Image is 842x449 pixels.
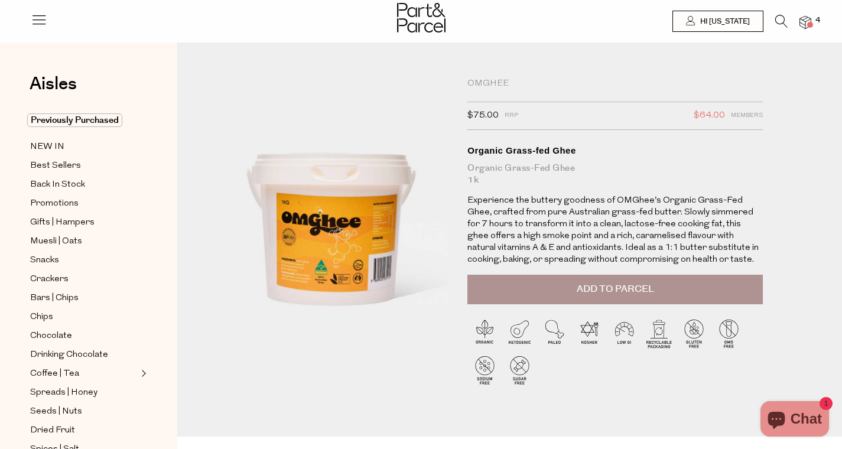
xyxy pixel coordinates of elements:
[30,75,77,105] a: Aisles
[467,195,763,266] p: Experience the buttery goodness of OMGhee’s Organic Grass-Fed Ghee, crafted from pure Australian ...
[30,71,77,97] span: Aisles
[30,139,138,154] a: NEW IN
[30,424,75,438] span: Dried Fruit
[30,253,138,268] a: Snacks
[30,367,79,381] span: Coffee | Tea
[30,235,82,249] span: Muesli | Oats
[502,316,537,351] img: P_P-ICONS-Live_Bec_V11_Ketogenic.svg
[30,329,72,343] span: Chocolate
[30,385,138,400] a: Spreads | Honey
[577,282,654,296] span: Add to Parcel
[30,140,64,154] span: NEW IN
[30,216,95,230] span: Gifts | Hampers
[30,253,59,268] span: Snacks
[30,178,85,192] span: Back In Stock
[30,386,97,400] span: Spreads | Honey
[213,78,450,357] img: Organic Grass-fed Ghee
[467,162,763,186] div: Organic Grass-fed Ghee 1k
[30,113,138,128] a: Previously Purchased
[30,347,138,362] a: Drinking Chocolate
[799,16,811,28] a: 4
[30,159,81,173] span: Best Sellers
[30,366,138,381] a: Coffee | Tea
[30,405,82,419] span: Seeds | Nuts
[30,291,79,305] span: Bars | Chips
[572,316,607,351] img: P_P-ICONS-Live_Bec_V11_Kosher.svg
[27,113,122,127] span: Previously Purchased
[711,316,746,351] img: P_P-ICONS-Live_Bec_V11_GMO_Free.svg
[467,145,763,157] div: Organic Grass-fed Ghee
[30,272,138,287] a: Crackers
[30,158,138,173] a: Best Sellers
[812,15,823,26] span: 4
[505,108,518,123] span: RRP
[30,234,138,249] a: Muesli | Oats
[677,316,711,351] img: P_P-ICONS-Live_Bec_V11_Gluten_Free.svg
[30,328,138,343] a: Chocolate
[30,215,138,230] a: Gifts | Hampers
[697,17,750,27] span: Hi [US_STATE]
[30,310,138,324] a: Chips
[30,423,138,438] a: Dried Fruit
[30,196,138,211] a: Promotions
[467,353,502,388] img: P_P-ICONS-Live_Bec_V11_Sodium_Free.svg
[30,291,138,305] a: Bars | Chips
[757,401,833,440] inbox-online-store-chat: Shopify online store chat
[467,316,502,351] img: P_P-ICONS-Live_Bec_V11_Organic.svg
[642,316,677,351] img: P_P-ICONS-Live_Bec_V11_Recyclable_Packaging.svg
[731,108,763,123] span: Members
[672,11,763,32] a: Hi [US_STATE]
[537,316,572,351] img: P_P-ICONS-Live_Bec_V11_Paleo.svg
[30,197,79,211] span: Promotions
[502,353,537,388] img: P_P-ICONS-Live_Bec_V11_Sugar_Free.svg
[467,78,763,90] div: OMGhee
[30,404,138,419] a: Seeds | Nuts
[30,177,138,192] a: Back In Stock
[607,316,642,351] img: P_P-ICONS-Live_Bec_V11_Low_Gi.svg
[397,3,446,32] img: Part&Parcel
[30,272,69,287] span: Crackers
[30,348,108,362] span: Drinking Chocolate
[467,275,763,304] button: Add to Parcel
[694,108,725,123] span: $64.00
[138,366,147,380] button: Expand/Collapse Coffee | Tea
[467,108,499,123] span: $75.00
[30,310,53,324] span: Chips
